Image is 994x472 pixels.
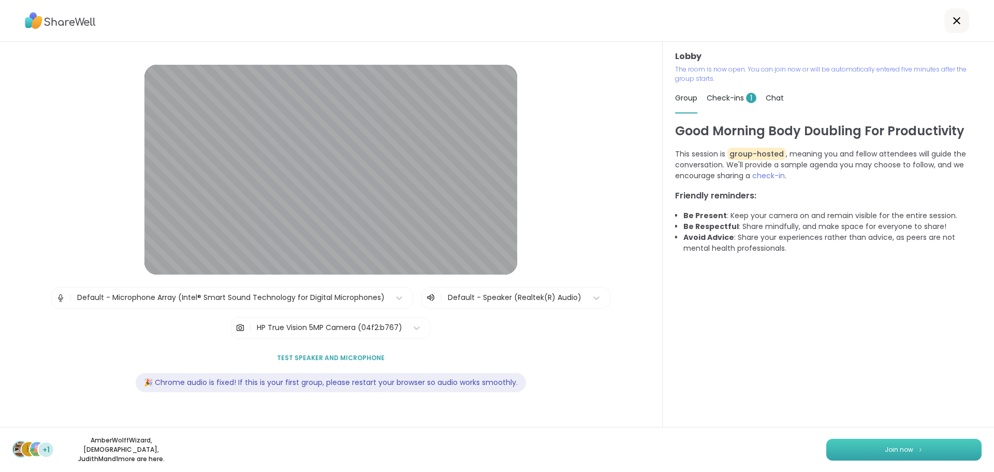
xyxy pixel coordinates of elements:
[13,442,28,456] img: AmberWolffWizard
[766,93,784,103] span: Chat
[42,445,50,455] span: +1
[683,232,982,254] li: : Share your experiences rather than advice, as peers are not mental health professionals.
[675,149,982,181] p: This session is , meaning you and fellow attendees will guide the conversation. We'll provide a s...
[826,439,982,461] button: Join now
[277,353,385,363] span: Test speaker and microphone
[683,210,982,221] li: : Keep your camera on and remain visible for the entire session.
[752,170,785,181] span: check-in
[675,50,982,63] h3: Lobby
[746,93,756,103] span: 1
[675,190,982,202] h3: Friendly reminders:
[675,93,697,103] span: Group
[683,210,727,221] b: Be Present
[69,288,72,308] span: |
[885,445,913,454] span: Join now
[25,9,96,33] img: ShareWell Logo
[683,232,734,242] b: Avoid Advice
[707,93,756,103] span: Check-ins
[683,221,739,232] b: Be Respectful
[917,447,924,452] img: ShareWell Logomark
[675,65,982,83] p: The room is now open. You can join now or will be automatically entered five minutes after the gr...
[26,442,32,456] span: h
[249,318,252,338] span: |
[56,288,65,308] img: Microphone
[136,373,526,392] div: 🎉 Chrome audio is fixed! If this is your first group, please restart your browser so audio works ...
[30,442,45,456] img: JudithM
[77,292,385,303] div: Default - Microphone Array (Intel® Smart Sound Technology for Digital Microphones)
[727,148,786,160] span: group-hosted
[257,322,402,333] div: HP True Vision 5MP Camera (04f2:b767)
[675,122,982,140] h1: Good Morning Body Doubling For Productivity
[63,436,179,464] p: AmberWolffWizard , [DEMOGRAPHIC_DATA] , JudithM and 1 more are here.
[440,292,443,304] span: |
[236,318,245,338] img: Camera
[683,221,982,232] li: : Share mindfully, and make space for everyone to share!
[273,347,389,369] button: Test speaker and microphone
